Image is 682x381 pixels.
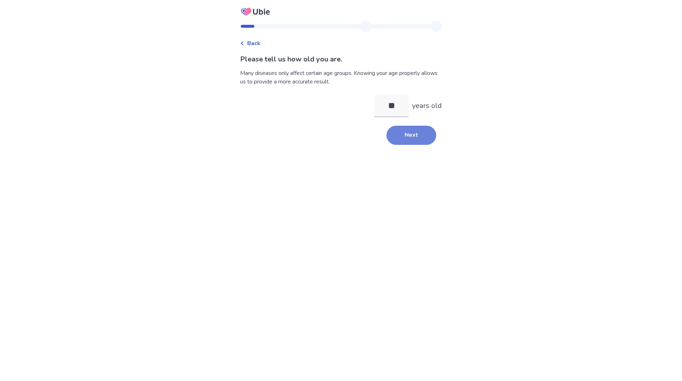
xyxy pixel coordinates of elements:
button: Next [386,126,436,145]
input: years old [374,94,408,117]
p: years old [412,100,442,111]
div: Many diseases only affect certain age groups. Knowing your age properly allows us to provide a mo... [240,69,442,86]
span: Back [247,39,260,48]
p: Please tell us how old you are. [240,54,442,65]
